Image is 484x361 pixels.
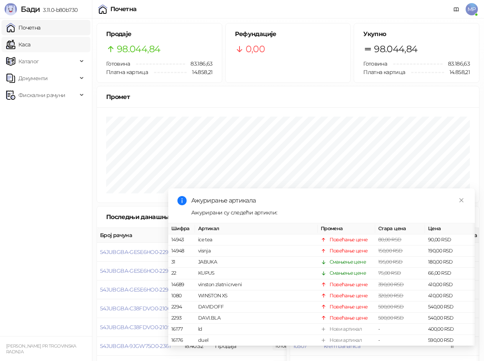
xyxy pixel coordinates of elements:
[375,324,425,335] td: -
[466,3,478,15] span: MP
[459,198,464,203] span: close
[425,290,475,301] td: 410,00 RSD
[444,68,470,76] span: 14.858,21
[18,54,39,69] span: Каталог
[106,69,148,76] span: Платна картица
[187,68,212,76] span: 14.858,21
[363,30,470,39] h5: Укупно
[18,71,48,86] span: Документи
[106,212,208,222] div: Последњи данашњи рачуни
[195,223,318,234] th: Артикал
[425,268,475,279] td: 66,00 RSD
[378,292,404,298] span: 320,00 RSD
[425,279,475,290] td: 410,00 RSD
[195,234,318,246] td: ice tea
[363,60,387,67] span: Готовина
[195,302,318,313] td: DAVIDOFF
[330,247,368,255] div: Повећање цене
[21,5,40,14] span: Бади
[168,246,195,257] td: 14948
[100,324,170,331] button: 54JUBGBA-C38FDVO0-2105
[378,270,401,276] span: 75,00 RSD
[425,313,475,324] td: 540,00 RSD
[330,336,362,344] div: Нови артикал
[110,6,137,12] div: Почетна
[195,268,318,279] td: KUPUS
[195,324,318,335] td: ld
[330,280,368,288] div: Повећање цене
[375,223,425,234] th: Стара цена
[195,279,318,290] td: vinston zlatni crveni
[378,237,401,242] span: 80,00 RSD
[106,30,213,39] h5: Продаје
[443,59,470,68] span: 83.186,63
[18,87,65,103] span: Фискални рачуни
[168,268,195,279] td: 22
[106,92,470,102] div: Промет
[168,234,195,246] td: 14943
[185,59,212,68] span: 83.186,63
[330,236,368,244] div: Повећање цене
[168,290,195,301] td: 1080
[246,42,265,56] span: 0,00
[363,69,405,76] span: Платна картица
[425,223,475,234] th: Цена
[378,315,404,321] span: 500,00 RSD
[100,286,171,293] button: 54JUBGBA-GESE6HO0-2293
[6,37,30,52] a: Каса
[318,223,375,234] th: Промена
[375,335,425,346] td: -
[195,246,318,257] td: visnja
[330,292,368,299] div: Повећање цене
[425,257,475,268] td: 180,00 RSD
[425,246,475,257] td: 190,00 RSD
[100,249,171,256] button: 54JUBGBA-GESE6HO0-2295
[168,279,195,290] td: 14689
[425,324,475,335] td: 400,00 RSD
[97,228,181,243] th: Број рачуна
[330,325,362,333] div: Нови артикал
[425,302,475,313] td: 540,00 RSD
[168,324,195,335] td: 16177
[235,30,341,39] h5: Рефундације
[378,304,404,310] span: 500,00 RSD
[168,223,195,234] th: Шифра
[100,343,171,349] button: 54JUBGBA-9JGW75O0-2361
[330,314,368,322] div: Повећање цене
[168,335,195,346] td: 16176
[330,303,368,311] div: Повећање цене
[378,248,403,254] span: 150,00 RSD
[330,269,366,277] div: Смањење цене
[450,3,463,15] a: Документација
[168,313,195,324] td: 2293
[457,196,466,204] a: Close
[195,290,318,301] td: WINSTON XS
[5,3,17,15] img: Logo
[378,259,403,265] span: 195,00 RSD
[195,257,318,268] td: JABUKA
[191,196,466,205] div: Ажурирање артикала
[40,7,77,13] span: 3.11.0-b80b730
[100,305,171,312] button: 54JUBGBA-C38FDVO0-2106
[177,196,187,205] span: info-circle
[168,257,195,268] td: 31
[425,335,475,346] td: 590,00 RSD
[117,42,160,56] span: 98.044,84
[425,234,475,246] td: 90,00 RSD
[100,267,172,274] button: 54JUBGBA-GESE6HO0-2294
[6,20,41,35] a: Почетна
[330,258,366,266] div: Смањење цене
[374,42,417,56] span: 98.044,84
[191,208,466,217] div: Ажурирани су следећи артикли:
[378,281,404,287] span: 390,00 RSD
[106,60,130,67] span: Готовина
[195,335,318,346] td: duel
[195,313,318,324] td: DAVI.BLA
[6,343,76,354] small: [PERSON_NAME] PR TRGOVINSKA RADNJA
